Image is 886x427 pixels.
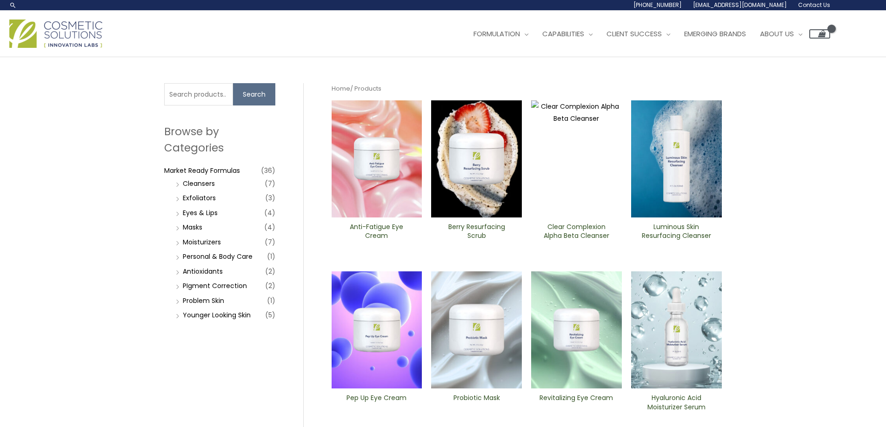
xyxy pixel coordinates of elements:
[264,221,275,234] span: (4)
[265,177,275,190] span: (7)
[183,193,216,203] a: Exfoliators
[639,394,714,414] a: Hyaluronic Acid Moisturizer Serum
[531,271,622,388] img: Revitalizing ​Eye Cream
[798,1,830,9] span: Contact Us
[183,252,253,261] a: Personal & Body Care
[693,1,787,9] span: [EMAIL_ADDRESS][DOMAIN_NAME]
[677,20,753,48] a: Emerging Brands
[261,164,275,177] span: (36)
[639,223,714,240] h2: Luminous Skin Resurfacing ​Cleanser
[760,29,794,39] span: About Us
[267,294,275,307] span: (1)
[332,84,350,93] a: Home
[439,223,514,240] h2: Berry Resurfacing Scrub
[264,206,275,219] span: (4)
[639,394,714,411] h2: Hyaluronic Acid Moisturizer Serum
[439,394,514,414] a: Probiotic Mask
[332,83,722,94] nav: Breadcrumb
[183,237,221,247] a: Moisturizers
[439,223,514,243] a: Berry Resurfacing Scrub
[183,208,218,217] a: Eyes & Lips
[460,20,830,48] nav: Site Navigation
[684,29,746,39] span: Emerging Brands
[639,223,714,243] a: Luminous Skin Resurfacing ​Cleanser
[431,271,522,388] img: Probiotic Mask
[9,20,102,48] img: Cosmetic Solutions Logo
[233,83,275,105] button: Search
[631,100,722,217] img: Luminous Skin Resurfacing ​Cleanser
[164,124,275,155] h2: Browse by Categories
[539,394,614,411] h2: Revitalizing ​Eye Cream
[542,29,584,39] span: Capabilities
[631,271,722,388] img: Hyaluronic moisturizer Serum
[531,100,622,217] img: Clear Complexion Alpha Beta ​Cleanser
[339,223,414,243] a: Anti-Fatigue Eye Cream
[431,100,522,217] img: Berry Resurfacing Scrub
[606,29,662,39] span: Client Success
[539,223,614,243] a: Clear Complexion Alpha Beta ​Cleanser
[332,100,422,217] img: Anti Fatigue Eye Cream
[339,394,414,411] h2: Pep Up Eye Cream
[539,223,614,240] h2: Clear Complexion Alpha Beta ​Cleanser
[183,296,224,305] a: Problem Skin
[600,20,677,48] a: Client Success
[267,250,275,263] span: (1)
[183,223,202,232] a: Masks
[473,29,520,39] span: Formulation
[339,223,414,240] h2: Anti-Fatigue Eye Cream
[439,394,514,411] h2: Probiotic Mask
[183,179,215,188] a: Cleansers
[339,394,414,414] a: Pep Up Eye Cream
[183,281,247,290] a: PIgment Correction
[183,310,251,320] a: Younger Looking Skin
[164,83,233,105] input: Search products…
[265,309,275,322] span: (5)
[265,191,275,204] span: (3)
[332,271,422,388] img: Pep Up Eye Cream
[539,394,614,414] a: Revitalizing ​Eye Cream
[753,20,809,48] a: About Us
[466,20,535,48] a: Formulation
[265,236,275,249] span: (7)
[164,166,240,175] a: Market Ready Formulas
[9,1,17,9] a: Search icon link
[265,279,275,292] span: (2)
[633,1,682,9] span: [PHONE_NUMBER]
[183,267,223,276] a: Antioxidants
[809,29,830,39] a: View Shopping Cart, empty
[265,265,275,278] span: (2)
[535,20,600,48] a: Capabilities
